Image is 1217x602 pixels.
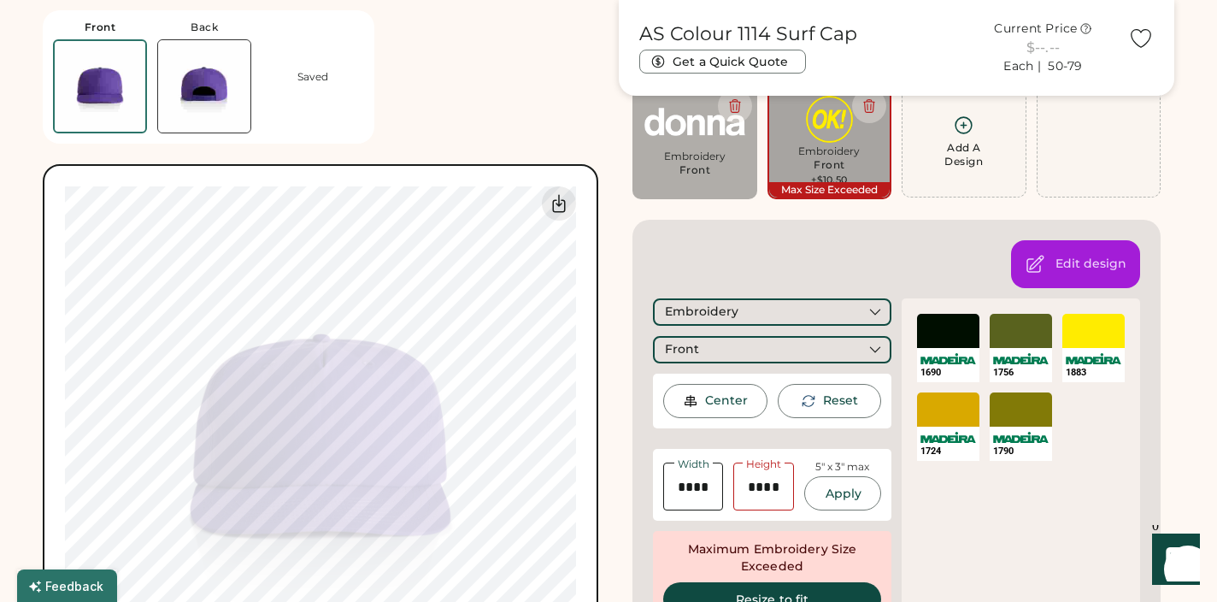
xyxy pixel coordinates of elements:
[297,70,328,84] div: Saved
[920,366,976,379] div: 1690
[158,40,250,133] img: AS Colour 1114 Violet Back Thumbnail
[705,392,748,410] div: Center
[683,393,698,409] img: Center Image Icon
[920,445,976,457] div: 1724
[1066,366,1121,379] div: 1883
[815,460,869,475] div: 5" x 3" max
[994,21,1077,38] div: Current Price
[743,459,785,469] div: Height
[993,353,1049,364] img: Madeira Logo
[779,145,880,158] div: Embroidery
[85,21,116,34] div: Front
[665,341,699,358] div: Front
[993,432,1049,443] img: Madeira Logo
[718,89,752,123] button: Delete this decoration.
[804,476,881,511] button: Apply
[852,89,886,123] button: Delete this decoration.
[944,141,983,168] div: Add A Design
[55,41,145,132] img: AS Colour 1114 Violet Front Thumbnail
[639,50,806,74] button: Get a Quick Quote
[665,304,738,321] div: Embroidery
[920,353,976,364] img: Madeira Logo
[811,174,847,187] div: +$10.50
[542,186,576,221] div: Download Front Mockup
[1003,58,1082,75] div: Each | 50-79
[639,22,857,46] h1: AS Colour 1114 Surf Cap
[1066,353,1121,364] img: Madeira Logo
[191,21,218,34] div: Back
[644,96,745,148] img: donnahat6(1).png
[920,432,976,443] img: Madeira Logo
[1136,525,1209,599] iframe: Front Chat
[1055,256,1126,273] div: Open the design editor to change colors, background, and decoration method.
[993,445,1049,457] div: 1790
[674,459,713,469] div: Width
[769,182,891,198] div: Max Size Exceeded
[663,541,881,575] div: Maximum Embroidery Size Exceeded
[823,392,858,410] div: This will reset the rotation of the selected element to 0°.
[993,366,1049,379] div: 1756
[814,158,845,172] div: Front
[968,38,1118,58] div: $--.--
[644,150,745,163] div: Embroidery
[779,96,880,143] img: donnahat3.png
[679,163,711,177] div: Front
